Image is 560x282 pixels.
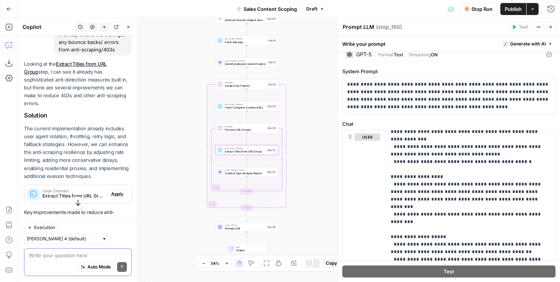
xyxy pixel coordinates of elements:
[246,133,247,145] g: Edge from step_136 to step_137
[431,52,438,57] span: ON
[268,60,277,64] div: Step 87
[471,5,492,13] span: Stop Run
[24,61,107,75] a: Extract Titles from URL Group
[409,52,431,57] span: Streaming
[225,40,266,44] span: Fetch Sitemap
[236,248,263,252] span: Output
[215,36,278,45] div: Run Code · PythonFetch SitemapStep 86
[500,39,555,49] button: Generate with AI
[246,210,247,222] g: Edge from step_90-iteration-end to step_166
[306,6,318,12] span: Draft
[77,262,114,272] button: Auto Mode
[376,23,402,31] span: ( step_166 )
[244,5,297,13] span: Sales Content Scoping
[266,104,276,108] div: Step 128
[225,103,265,106] span: Run Code · Python
[268,39,277,42] div: Step 86
[266,17,276,21] div: Step 146
[326,260,337,267] span: Copy
[225,226,265,231] span: Prompt LLM
[356,52,372,57] div: GPT-5
[215,244,278,254] div: EndOutput
[241,205,253,210] div: Complete
[375,50,378,58] span: |
[87,264,111,270] span: Auto Mode
[225,59,266,62] span: LLM · Gemini 2.5 Pro
[24,112,132,119] h2: Solution
[519,24,528,30] span: Test
[225,84,266,88] span: Iterate Over Folders
[246,45,247,57] g: Edge from step_86 to step_87
[215,101,278,111] div: Run Code · PythonFetch Complete Content URLsStep 128
[215,167,278,177] div: LLM · Gemini 2.5 ProContent Type Analysis ReportStep 134
[266,126,276,130] div: Step 136
[266,170,276,174] div: Step 134
[246,89,247,101] g: Edge from step_90 to step_128
[246,67,247,79] g: Edge from step_87 to step_90
[225,146,265,150] span: Run Code · Python
[215,189,278,193] div: Complete
[444,268,454,275] span: Test
[225,128,265,132] span: Process URL Groups
[266,148,276,152] div: Step 137
[338,36,560,51] div: Write your prompt
[225,81,266,84] span: Iteration
[54,21,132,56] div: are there any ways to do 137 in a way where we wont get any bounce backs/ errors from anti-scrapi...
[460,3,497,15] button: Stop Run
[23,23,73,31] div: Copilot
[266,225,276,229] div: Step 166
[215,80,278,89] div: LoopIterationIterate Over FoldersStep 90
[403,50,409,58] span: |
[225,62,266,66] span: Identify Editorial Content Folders
[34,224,55,231] span: Execution
[24,60,132,108] p: Looking at the step, I can see it already has sophisticated anti-detection measures built in, but...
[215,14,278,24] div: SEO ResearchSemrush Domain Organic Search PagesStep 146
[236,246,263,249] span: End
[268,83,277,86] div: Step 90
[215,57,278,67] div: LLM · Gemini 2.5 ProIdentify Editorial Content FoldersStep 87
[342,265,555,277] button: Test
[24,125,132,180] p: The current implementation already includes user agent rotation, throttling, retry logic, and fal...
[246,155,247,166] g: Edge from step_137 to step_134
[394,52,403,57] span: Text
[225,223,265,227] span: LLM · GPT-5
[225,18,265,22] span: Semrush Domain Organic Search Pages
[246,111,247,123] g: Edge from step_128 to step_136
[342,120,555,128] label: Chat
[211,260,219,266] span: 54%
[323,258,340,268] button: Copy
[42,193,105,199] span: Extract Titles from URL Group (step_137)
[505,5,522,13] span: Publish
[24,209,114,223] strong: Key improvements made to reduce anti-scraping detection:
[509,22,531,32] button: Test
[342,68,555,75] label: System Prompt
[215,205,278,210] div: Complete
[355,133,380,141] button: user
[500,3,526,15] button: Publish
[225,37,266,41] span: Run Code · Python
[215,145,278,155] div: Run Code · PythonExtract Titles from URL GroupStep 137
[24,223,59,232] button: Execution
[215,123,278,133] div: LoopIterationProcess URL GroupsStep 136
[510,41,546,47] span: Generate with AI
[225,169,265,172] span: LLM · Gemini 2.5 Pro
[246,24,247,35] g: Edge from step_146 to step_86
[241,189,253,193] div: Complete
[42,189,105,193] span: Code Changes
[27,235,99,243] input: Claude Sonnet 4 (default)
[246,232,247,244] g: Edge from step_166 to end
[303,4,328,14] button: Draft
[215,222,278,232] div: LLM · GPT-5Prompt LLMStep 166
[218,17,222,20] img: otu06fjiulrdwrqmbs7xihm55rg9
[225,125,265,128] span: Iteration
[378,52,394,57] span: Format
[225,149,265,154] span: Extract Titles from URL Group
[232,3,301,15] button: Sales Content Scoping
[225,106,265,110] span: Fetch Complete Content URLs
[111,191,123,198] span: Apply
[225,171,265,175] span: Content Type Analysis Report
[343,23,374,31] textarea: Prompt LLM
[108,189,127,199] button: Apply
